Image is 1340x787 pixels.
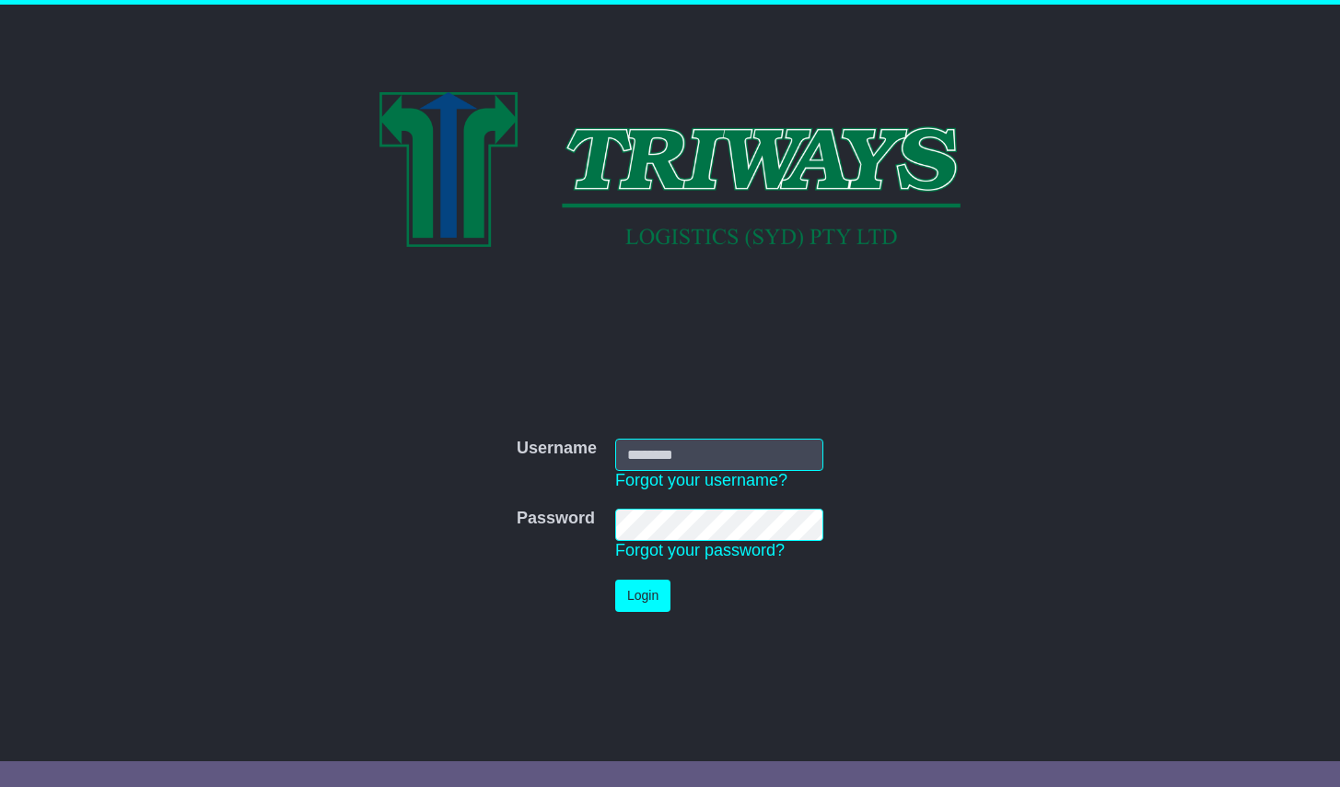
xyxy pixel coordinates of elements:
a: Forgot your username? [615,471,787,489]
label: Password [517,509,595,529]
a: Forgot your password? [615,541,785,559]
button: Login [615,580,670,612]
label: Username [517,439,597,459]
img: Triways Logistics SYD PTY LTD [379,92,960,249]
